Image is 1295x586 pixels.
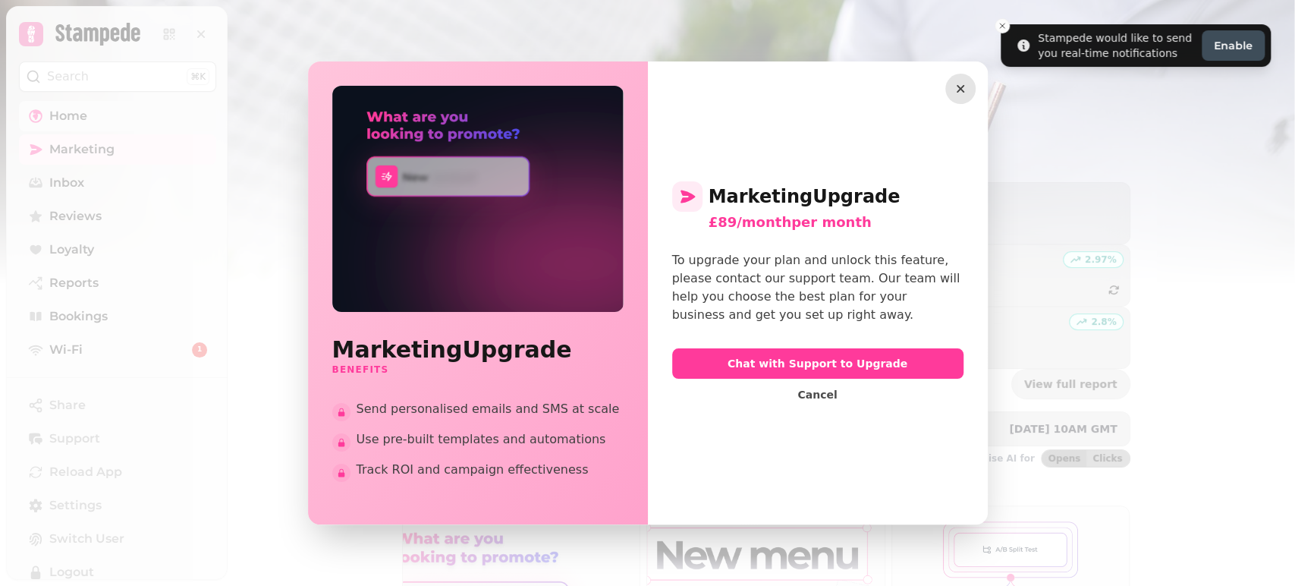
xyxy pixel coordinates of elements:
[672,348,963,379] button: Chat with Support to Upgrade
[785,385,849,405] button: Cancel
[1202,30,1265,61] button: Enable
[684,358,951,369] span: Chat with Support to Upgrade
[357,461,624,479] span: Track ROI and campaign effectiveness
[357,430,624,449] span: Use pre-built templates and automations
[672,251,963,324] div: To upgrade your plan and unlock this feature, please contact our support team. Our team will help...
[672,181,963,212] h2: Marketing Upgrade
[797,389,837,400] span: Cancel
[995,18,1010,33] button: Close toast
[357,400,624,418] span: Send personalised emails and SMS at scale
[1038,30,1196,61] div: Stampede would like to send you real-time notifications
[332,336,624,364] h2: Marketing Upgrade
[709,212,963,233] div: £89/month per month
[332,364,624,376] h3: Benefits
